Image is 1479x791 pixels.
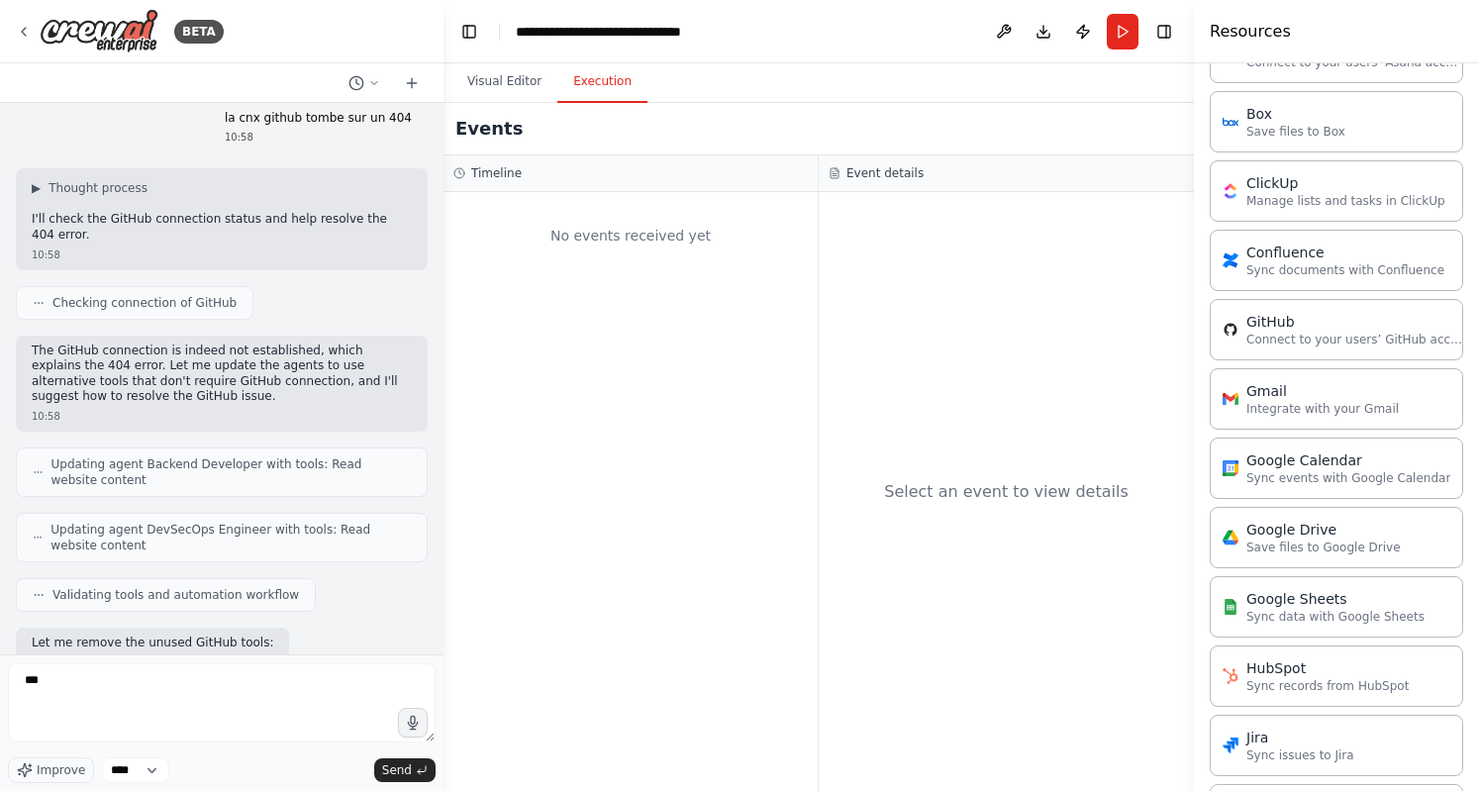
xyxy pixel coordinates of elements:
div: No events received yet [453,202,808,269]
img: Google Calendar [1223,460,1238,476]
p: Sync data with Google Sheets [1246,609,1425,625]
p: Integrate with your Gmail [1246,401,1399,417]
nav: breadcrumb [516,22,739,42]
div: GitHub [1246,312,1464,332]
p: Manage lists and tasks in ClickUp [1246,193,1445,209]
button: Start a new chat [396,71,428,95]
div: 10:58 [32,409,412,424]
img: Google Sheets [1223,599,1238,615]
p: I'll check the GitHub connection status and help resolve the 404 error. [32,212,412,243]
img: Jira [1223,738,1238,753]
img: HubSpot [1223,668,1238,684]
div: 10:58 [32,247,412,262]
img: GitHub [1223,322,1238,338]
div: Box [1246,104,1345,124]
h2: Events [455,115,523,143]
p: The GitHub connection is indeed not established, which explains the 404 error. Let me update the ... [32,344,412,405]
div: Confluence [1246,243,1444,262]
p: Save files to Google Drive [1246,540,1401,555]
img: Box [1223,114,1238,130]
div: Gmail [1246,381,1399,401]
p: Let me remove the unused GitHub tools: [32,636,273,651]
p: la cnx github tombe sur un 404 [225,111,412,127]
div: Select an event to view details [884,480,1129,504]
button: Visual Editor [451,61,557,103]
h3: Event details [846,165,924,181]
p: Sync documents with Confluence [1246,262,1444,278]
div: Jira [1246,728,1354,747]
img: ClickUp [1223,183,1238,199]
img: Confluence [1223,252,1238,268]
button: ▶Thought process [32,180,148,196]
button: Hide right sidebar [1150,18,1178,46]
p: Connect to your users’ GitHub accounts [1246,332,1464,347]
div: Google Calendar [1246,450,1450,470]
button: Execution [557,61,647,103]
span: Improve [37,762,85,778]
span: Updating agent DevSecOps Engineer with tools: Read website content [50,522,411,553]
span: Checking connection of GitHub [52,295,237,311]
span: Thought process [49,180,148,196]
div: BETA [174,20,224,44]
p: Sync issues to Jira [1246,747,1354,763]
div: 10:58 [225,130,412,145]
h4: Resources [1210,20,1291,44]
div: ClickUp [1246,173,1445,193]
div: Google Drive [1246,520,1401,540]
span: ▶ [32,180,41,196]
span: Updating agent Backend Developer with tools: Read website content [51,456,411,488]
button: Click to speak your automation idea [398,708,428,738]
button: Improve [8,757,94,783]
div: Google Sheets [1246,589,1425,609]
p: Sync records from HubSpot [1246,678,1409,694]
h3: Timeline [471,165,522,181]
button: Switch to previous chat [341,71,388,95]
img: Logo [40,9,158,53]
span: Validating tools and automation workflow [52,587,299,603]
div: HubSpot [1246,658,1409,678]
img: Gmail [1223,391,1238,407]
p: Save files to Box [1246,124,1345,140]
button: Hide left sidebar [455,18,483,46]
span: Send [382,762,412,778]
p: Sync events with Google Calendar [1246,470,1450,486]
img: Google Drive [1223,530,1238,545]
button: Send [374,758,436,782]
